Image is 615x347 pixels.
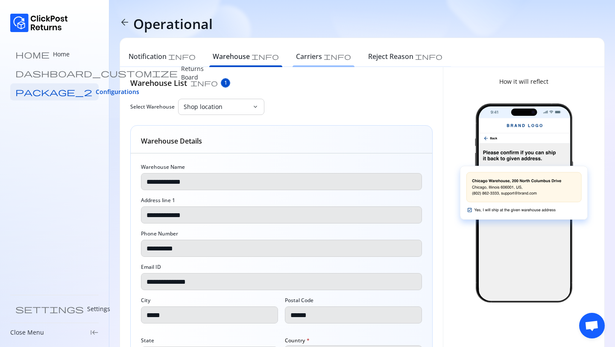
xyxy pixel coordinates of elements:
[15,88,92,96] span: package_2
[133,15,213,32] h4: Operational
[168,53,196,60] span: info
[285,337,310,344] span: Country
[141,197,175,204] label: Address line 1
[324,53,351,60] span: info
[15,305,84,313] span: settings
[141,230,178,237] label: Phone Number
[141,297,150,304] label: City
[10,83,99,100] a: package_2 Configurations
[15,69,178,77] span: dashboard_customize
[96,88,139,96] span: Configurations
[10,328,44,337] p: Close Menu
[213,51,250,62] h6: Warehouse
[296,51,322,62] h6: Carriers
[499,77,548,86] p: How it will reflect
[10,14,68,32] img: Logo
[141,164,185,171] label: Warehouse Name
[224,79,227,86] span: 1
[10,328,99,337] div: Close Menukeyboard_tab_rtl
[87,305,110,313] p: Settings
[285,297,313,304] label: Postal Code
[130,103,175,110] span: Select Warehouse
[130,77,187,88] h5: Warehouse List
[53,50,70,59] p: Home
[10,300,99,318] a: settings Settings
[181,65,204,82] p: Returns Board
[141,337,154,344] label: State
[129,51,167,62] h6: Notification
[415,53,442,60] span: info
[190,79,218,86] span: info
[141,264,161,271] label: Email ID
[141,136,202,146] h6: Warehouse Details
[454,96,594,310] img: return-image
[15,50,50,59] span: home
[10,65,99,82] a: dashboard_customize Returns Board
[368,51,413,62] h6: Reject Reason
[252,103,259,110] span: keyboard_arrow_down
[120,17,130,27] span: arrow_back
[579,313,605,338] div: Open chat
[252,53,279,60] span: info
[10,46,99,63] a: home Home
[184,103,249,111] p: Shop location
[90,328,99,337] span: keyboard_tab_rtl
